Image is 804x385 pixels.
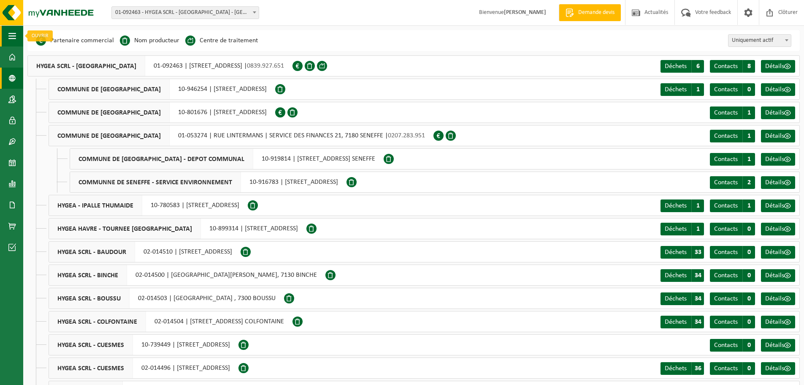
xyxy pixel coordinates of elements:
span: 0 [742,269,755,282]
span: 1 [742,106,755,119]
span: Contacts [714,342,738,349]
a: Contacts 2 [710,176,755,189]
a: Contacts 0 [710,83,755,96]
span: 2 [742,176,755,189]
span: Détails [765,179,784,186]
span: 0 [742,246,755,259]
span: HYGEA SCRL - COLFONTAINE [49,311,146,332]
span: 0 [742,292,755,305]
span: Détails [765,109,784,116]
span: Détails [765,86,784,93]
a: Contacts 0 [710,223,755,235]
a: Contacts 1 [710,130,755,142]
span: 34 [691,269,704,282]
span: Déchets [665,226,687,232]
span: Déchets [665,249,687,256]
a: Détails [761,83,795,96]
a: Contacts 0 [710,339,755,352]
span: HYGEA SCRL - CUESMES [49,335,133,355]
span: COMMUNNE DE SENEFFE - SERVICE ENVIRONNEMENT [70,172,241,192]
a: Détails [761,269,795,282]
span: HYGEA SCRL - CUESMES [49,358,133,378]
span: Détails [765,202,784,209]
span: HYGEA SCRL - BAUDOUR [49,242,135,262]
span: Demande devis [576,8,617,17]
span: 1 [742,153,755,166]
span: Uniquement actif [728,34,791,47]
span: 1 [691,199,704,212]
span: Contacts [714,156,738,163]
span: 1 [742,130,755,142]
a: Détails [761,60,795,73]
div: 01-053274 | RUE LINTERMANS | SERVICE DES FINANCES 21, 7180 SENEFFE | [49,125,433,146]
li: Nom producteur [120,34,179,47]
a: Contacts 0 [710,269,755,282]
a: Détails [761,199,795,212]
span: 0 [742,223,755,235]
a: Contacts 0 [710,246,755,259]
span: Contacts [714,295,738,302]
span: HYGEA - IPALLE THUMAIDE [49,195,142,216]
div: 02-014500 | [GEOGRAPHIC_DATA][PERSON_NAME], 7130 BINCHE [49,265,325,286]
span: 1 [691,83,704,96]
span: COMMUNE DE [GEOGRAPHIC_DATA] - DEPOT COMMUNAL [70,149,253,169]
span: 0 [742,83,755,96]
a: Déchets 34 [661,269,704,282]
a: Détails [761,292,795,305]
span: Détails [765,365,784,372]
a: Détails [761,153,795,166]
span: 34 [691,292,704,305]
div: 01-092463 | [STREET_ADDRESS] | [27,55,292,76]
span: COMMUNE DE [GEOGRAPHIC_DATA] [49,102,170,123]
span: 34 [691,316,704,328]
span: Détails [765,342,784,349]
a: Déchets 34 [661,316,704,328]
span: Déchets [665,86,687,93]
span: Contacts [714,109,738,116]
span: Déchets [665,319,687,325]
span: Contacts [714,63,738,70]
span: Déchets [665,295,687,302]
a: Détails [761,176,795,189]
a: Déchets 6 [661,60,704,73]
div: 10-801676 | [STREET_ADDRESS] [49,102,275,123]
a: Déchets 1 [661,199,704,212]
strong: [PERSON_NAME] [504,9,546,16]
li: Partenaire commercial [36,34,114,47]
a: Détails [761,106,795,119]
span: 36 [691,362,704,375]
a: Détails [761,316,795,328]
a: Détails [761,223,795,235]
span: 8 [742,60,755,73]
a: Détails [761,246,795,259]
a: Détails [761,130,795,142]
a: Contacts 1 [710,106,755,119]
a: Contacts 8 [710,60,755,73]
a: Contacts 0 [710,362,755,375]
span: COMMUNE DE [GEOGRAPHIC_DATA] [49,79,170,99]
span: Déchets [665,63,687,70]
a: Déchets 1 [661,83,704,96]
span: COMMUNE DE [GEOGRAPHIC_DATA] [49,126,170,146]
div: 02-014496 | [STREET_ADDRESS] [49,358,238,379]
span: Contacts [714,86,738,93]
span: Contacts [714,365,738,372]
span: Détails [765,295,784,302]
a: Contacts 0 [710,316,755,328]
span: Contacts [714,202,738,209]
span: Détails [765,156,784,163]
span: 1 [742,199,755,212]
span: Détails [765,319,784,325]
span: Déchets [665,365,687,372]
span: Déchets [665,272,687,279]
div: 02-014504 | [STREET_ADDRESS] COLFONTAINE [49,311,292,332]
a: Déchets 36 [661,362,704,375]
span: 01-092463 - HYGEA SCRL - HAVRE - HAVRÉ [111,6,259,19]
li: Centre de traitement [185,34,258,47]
div: 10-780583 | [STREET_ADDRESS] [49,195,248,216]
span: 0839.927.651 [247,63,284,69]
div: 02-014503 | [GEOGRAPHIC_DATA] , 7300 BOUSSU [49,288,284,309]
span: Contacts [714,319,738,325]
a: Contacts 1 [710,153,755,166]
a: Déchets 34 [661,292,704,305]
